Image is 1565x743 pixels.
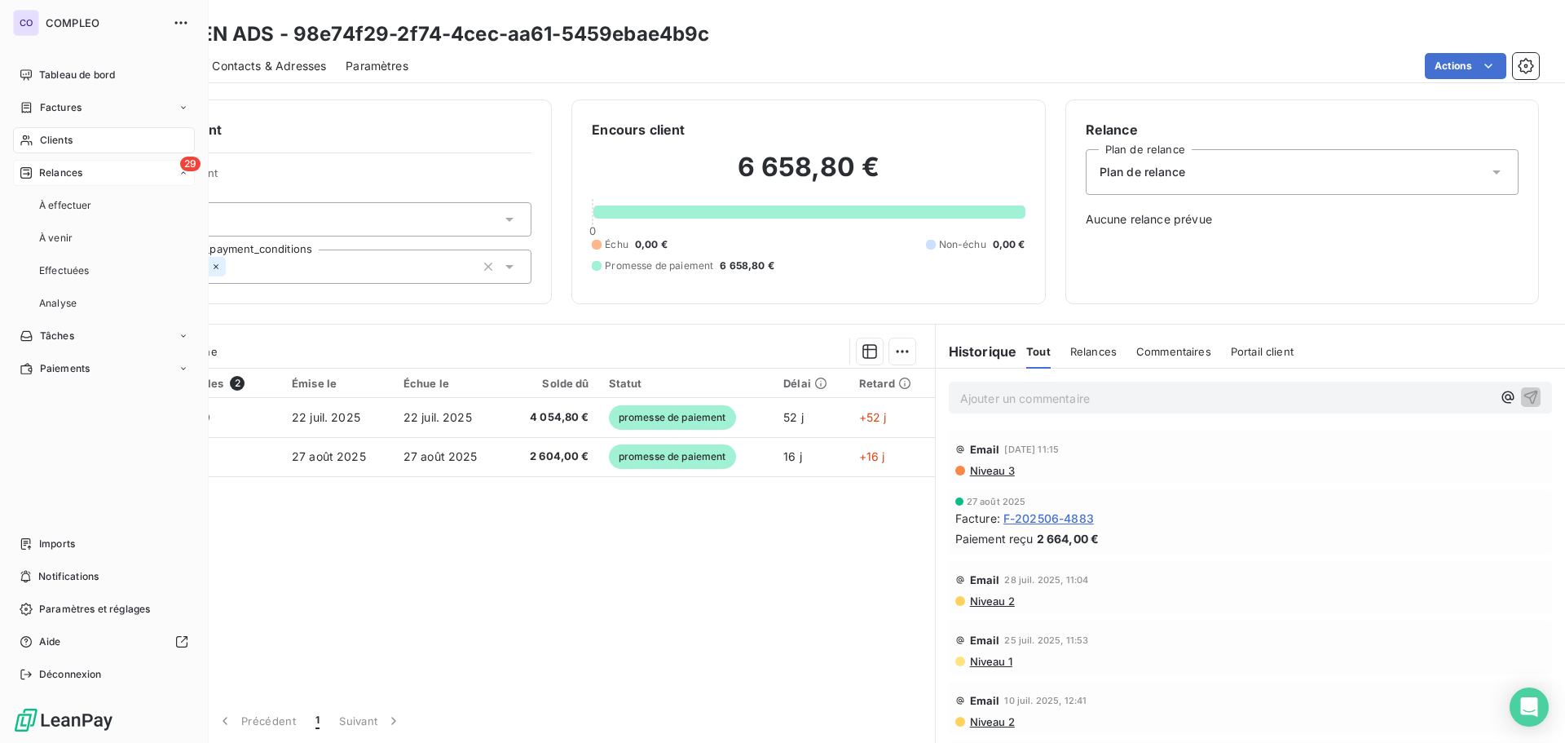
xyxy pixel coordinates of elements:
span: +16 j [859,449,885,463]
span: [DATE] 11:15 [1004,444,1059,454]
span: Niveau 1 [968,655,1012,668]
div: Solde dû [515,377,589,390]
span: Paiements [40,361,90,376]
span: Niveau 3 [968,464,1015,477]
h6: Historique [936,342,1017,361]
span: Facture : [955,510,1000,527]
h6: Informations client [99,120,531,139]
span: 0 [589,224,596,237]
span: 1 [315,713,320,729]
button: Précédent [207,704,306,738]
span: Contacts & Adresses [212,58,326,74]
span: Tableau de bord [39,68,115,82]
span: Aide [39,635,61,649]
span: 10 juil. 2025, 12:41 [1004,696,1087,705]
span: Aucune relance prévue [1086,211,1519,228]
span: 22 juil. 2025 [403,410,472,424]
h6: Relance [1086,120,1519,139]
h6: Encours client [592,120,685,139]
span: 0,00 € [993,237,1025,252]
span: 2 604,00 € [515,449,589,465]
span: promesse de paiement [609,444,736,469]
span: 0,00 € [635,237,668,252]
span: Email [970,573,1000,586]
h2: 6 658,80 € [592,151,1025,200]
span: Relances [1070,345,1117,358]
button: Actions [1425,53,1506,79]
span: Paiement reçu [955,530,1034,547]
div: Statut [609,377,765,390]
span: À effectuer [39,198,92,213]
span: 22 juil. 2025 [292,410,360,424]
span: Non-échu [939,237,986,252]
span: Email [970,443,1000,456]
span: 16 j [783,449,802,463]
span: 2 664,00 € [1037,530,1100,547]
span: Échu [605,237,628,252]
span: promesse de paiement [609,405,736,430]
span: 25 juil. 2025, 11:53 [1004,635,1088,645]
span: Niveau 2 [968,595,1015,608]
span: Imports [39,537,75,551]
span: 28 juil. 2025, 11:04 [1004,575,1088,585]
span: Commentaires [1136,345,1211,358]
span: À venir [39,231,73,245]
span: 27 août 2025 [292,449,366,463]
span: Promesse de paiement [605,259,713,273]
span: +52 j [859,410,887,424]
button: 1 [306,704,329,738]
span: 29 [180,157,201,171]
span: Clients [40,133,73,148]
span: Portail client [1231,345,1294,358]
span: Notifications [38,569,99,584]
img: Logo LeanPay [13,707,114,733]
a: Aide [13,629,195,655]
div: Échue le [403,377,496,390]
span: COMPLEO [46,16,163,29]
span: Paramètres et réglages [39,602,150,617]
span: Déconnexion [39,667,102,682]
span: Email [970,634,1000,647]
span: Paramètres [346,58,408,74]
span: 27 août 2025 [403,449,478,463]
span: Propriétés Client [131,166,531,189]
h3: ONSSEN ADS - 98e74f29-2f74-4cec-aa61-5459ebae4b9c [143,20,709,49]
input: Ajouter une valeur [226,259,239,274]
span: 27 août 2025 [967,497,1026,506]
span: Niveau 2 [968,715,1015,728]
span: Tout [1026,345,1051,358]
div: Open Intercom Messenger [1510,688,1549,727]
div: Délai [783,377,840,390]
div: Émise le [292,377,384,390]
button: Suivant [329,704,412,738]
span: Factures [40,100,82,115]
span: 6 658,80 € [720,259,774,273]
div: CO [13,10,39,36]
span: Relances [39,166,82,180]
span: Email [970,694,1000,707]
div: Retard [859,377,925,390]
span: F-202506-4883 [1003,510,1094,527]
span: Tâches [40,329,74,343]
span: 4 054,80 € [515,409,589,426]
span: 52 j [783,410,804,424]
span: Plan de relance [1100,164,1185,180]
span: Analyse [39,296,77,311]
span: 2 [230,376,245,391]
span: Effectuées [39,263,90,278]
